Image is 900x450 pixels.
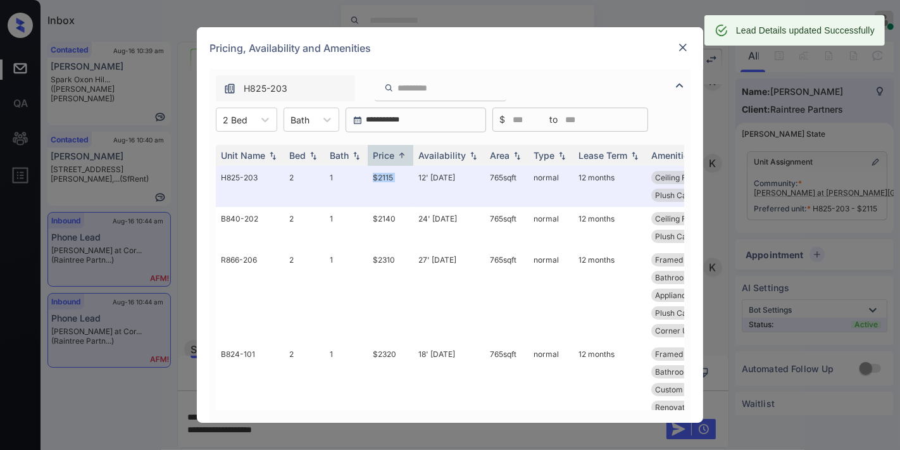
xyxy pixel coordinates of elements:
[330,150,349,161] div: Bath
[325,248,368,342] td: 1
[578,150,627,161] div: Lease Term
[655,273,723,282] span: Bathroom Cabine...
[384,82,394,94] img: icon-zuma
[223,82,236,95] img: icon-zuma
[655,255,726,265] span: Framed Bathroom...
[216,342,284,419] td: B824-101
[216,166,284,207] td: H825-203
[216,207,284,248] td: B840-202
[485,248,528,342] td: 765 sqft
[655,403,716,412] span: Renovation Esp...
[672,78,687,93] img: icon-zuma
[655,385,716,394] span: Custom Cabinets
[655,349,726,359] span: Framed Bathroom...
[511,151,523,160] img: sorting
[284,166,325,207] td: 2
[655,308,712,318] span: Plush Carpeting
[528,207,573,248] td: normal
[418,150,466,161] div: Availability
[284,207,325,248] td: 2
[736,19,875,42] div: Lead Details updated Successfully
[573,248,646,342] td: 12 months
[216,248,284,342] td: R866-206
[373,150,394,161] div: Price
[413,248,485,342] td: 27' [DATE]
[325,342,368,419] td: 1
[368,342,413,419] td: $2320
[325,166,368,207] td: 1
[368,207,413,248] td: $2140
[307,151,320,160] img: sorting
[368,248,413,342] td: $2310
[549,113,558,127] span: to
[485,166,528,207] td: 765 sqft
[655,291,721,300] span: Appliance Packa...
[413,207,485,248] td: 24' [DATE]
[528,166,573,207] td: normal
[266,151,279,160] img: sorting
[350,151,363,160] img: sorting
[528,248,573,342] td: normal
[655,367,723,377] span: Bathroom Cabine...
[534,150,554,161] div: Type
[655,232,712,241] span: Plush Carpeting
[289,150,306,161] div: Bed
[556,151,568,160] img: sorting
[244,82,287,96] span: H825-203
[197,27,703,69] div: Pricing, Availability and Amenities
[573,166,646,207] td: 12 months
[528,342,573,419] td: normal
[628,151,641,160] img: sorting
[467,151,480,160] img: sorting
[655,191,712,200] span: Plush Carpeting
[677,41,689,54] img: close
[221,150,265,161] div: Unit Name
[396,151,408,160] img: sorting
[485,342,528,419] td: 765 sqft
[284,342,325,419] td: 2
[655,214,695,223] span: Ceiling Fan
[651,150,694,161] div: Amenities
[499,113,505,127] span: $
[573,342,646,419] td: 12 months
[490,150,509,161] div: Area
[655,326,697,335] span: Corner Unit
[368,166,413,207] td: $2115
[413,166,485,207] td: 12' [DATE]
[573,207,646,248] td: 12 months
[284,248,325,342] td: 2
[485,207,528,248] td: 765 sqft
[413,342,485,419] td: 18' [DATE]
[655,173,695,182] span: Ceiling Fan
[325,207,368,248] td: 1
